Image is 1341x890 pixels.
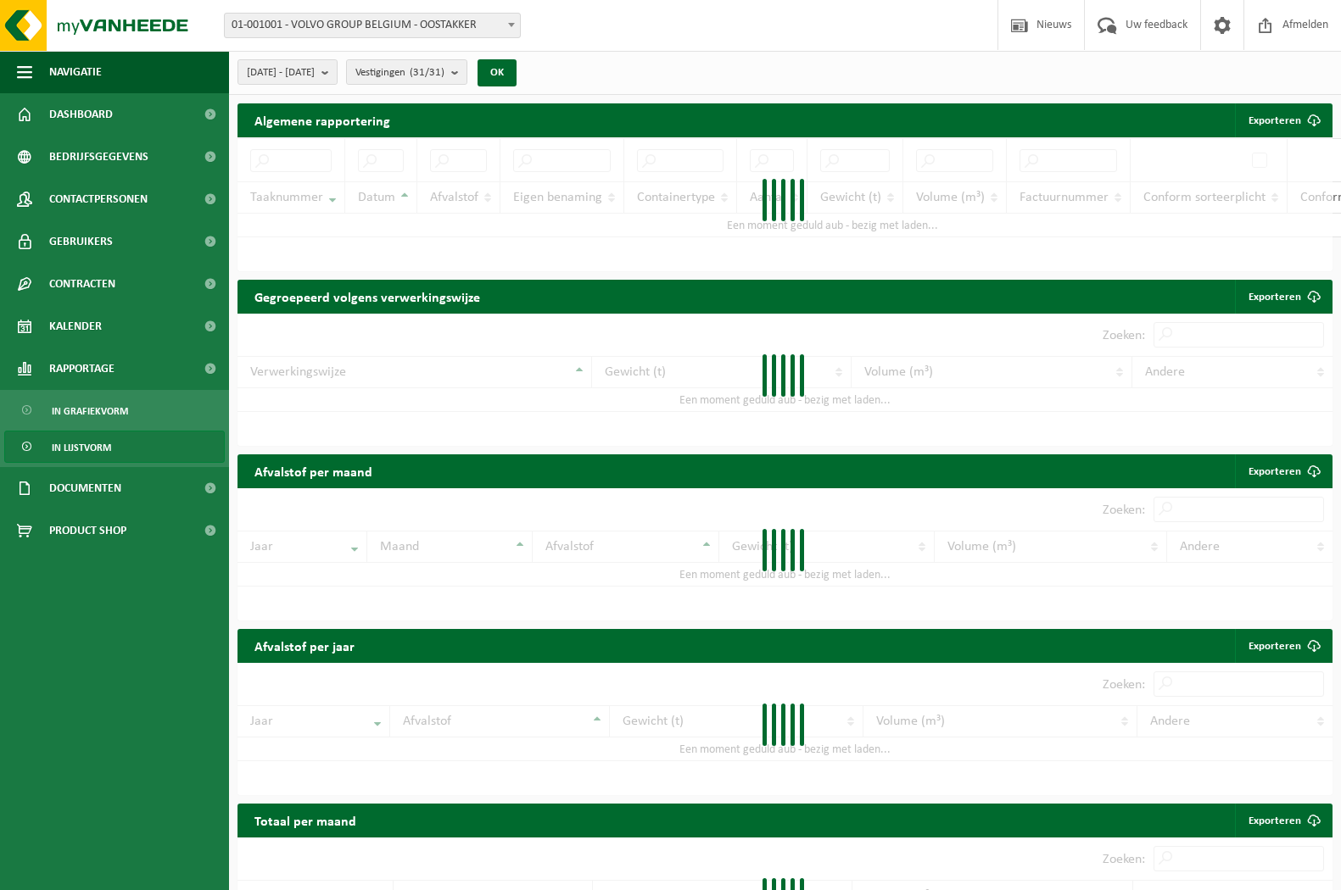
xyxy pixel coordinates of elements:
h2: Afvalstof per jaar [237,629,372,662]
span: Dashboard [49,93,113,136]
h2: Gegroepeerd volgens verwerkingswijze [237,280,497,313]
button: OK [478,59,517,86]
button: Exporteren [1235,103,1331,137]
count: (31/31) [410,67,444,78]
a: Exporteren [1235,804,1331,837]
button: [DATE] - [DATE] [237,59,338,85]
a: Exporteren [1235,454,1331,488]
span: Kalender [49,305,102,348]
span: Contactpersonen [49,178,148,220]
h2: Afvalstof per maand [237,454,389,487]
span: Vestigingen [355,60,444,86]
span: Contracten [49,263,115,305]
a: Exporteren [1235,629,1331,663]
span: Documenten [49,467,121,509]
h2: Totaal per maand [237,804,373,837]
button: Vestigingen(31/31) [346,59,467,85]
span: In lijstvorm [52,431,111,464]
a: In grafiekvorm [4,394,225,426]
h2: Algemene rapportering [237,103,407,137]
span: Rapportage [49,348,115,390]
span: 01-001001 - VOLVO GROUP BELGIUM - OOSTAKKER [224,13,521,38]
a: Exporteren [1235,280,1331,314]
span: 01-001001 - VOLVO GROUP BELGIUM - OOSTAKKER [225,14,520,37]
span: In grafiekvorm [52,395,128,427]
span: Product Shop [49,509,126,552]
span: Bedrijfsgegevens [49,136,148,178]
a: In lijstvorm [4,431,225,463]
span: [DATE] - [DATE] [247,60,315,86]
span: Gebruikers [49,220,113,263]
span: Navigatie [49,51,102,93]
